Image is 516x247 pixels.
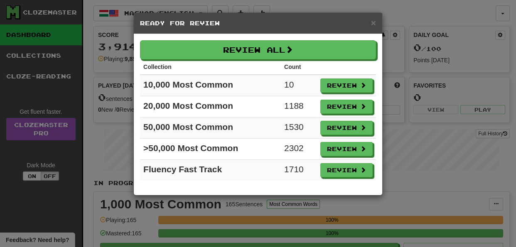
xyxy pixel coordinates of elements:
button: Close [371,18,376,27]
button: Review All [140,40,376,59]
td: 1710 [281,160,317,181]
td: 50,000 Most Common [140,117,281,139]
td: 10 [281,75,317,96]
td: 1530 [281,117,317,139]
td: >50,000 Most Common [140,139,281,160]
td: Fluency Fast Track [140,160,281,181]
button: Review [320,163,373,177]
td: 1188 [281,96,317,117]
td: 2302 [281,139,317,160]
td: 20,000 Most Common [140,96,281,117]
h5: Ready for Review [140,19,376,27]
th: Collection [140,59,281,75]
button: Review [320,78,373,93]
button: Review [320,121,373,135]
span: × [371,18,376,27]
button: Review [320,142,373,156]
th: Count [281,59,317,75]
td: 10,000 Most Common [140,75,281,96]
button: Review [320,100,373,114]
